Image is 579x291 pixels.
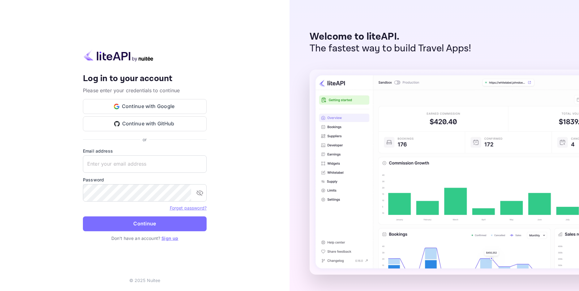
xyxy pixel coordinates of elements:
a: Forget password? [170,205,207,211]
p: © 2025 Nuitee [129,277,161,284]
p: Don't have an account? [83,235,207,241]
a: Sign up [161,236,178,241]
h4: Log in to your account [83,73,207,84]
p: Welcome to liteAPI. [310,31,471,43]
button: Continue with GitHub [83,116,207,131]
input: Enter your email address [83,155,207,173]
label: Password [83,176,207,183]
label: Email address [83,148,207,154]
p: or [143,136,147,143]
button: toggle password visibility [194,187,206,199]
a: Forget password? [170,205,207,211]
p: The fastest way to build Travel Apps! [310,43,471,54]
button: Continue [83,216,207,231]
button: Continue with Google [83,99,207,114]
img: liteapi [83,50,154,62]
p: Please enter your credentials to continue [83,87,207,94]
